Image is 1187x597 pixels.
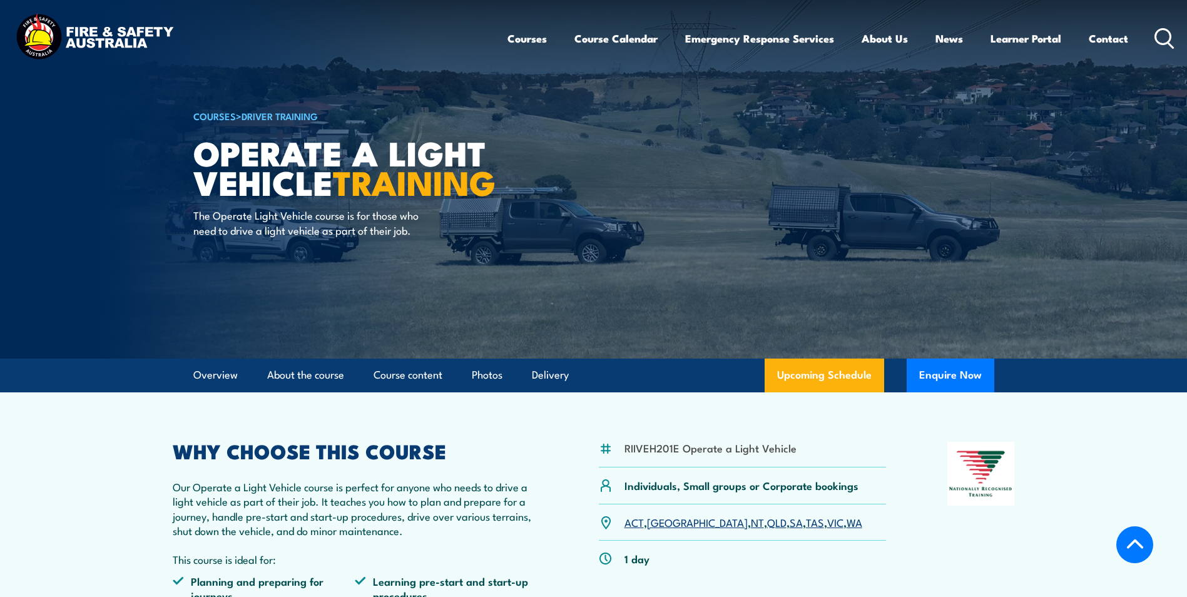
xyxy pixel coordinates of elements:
[173,479,538,538] p: Our Operate a Light Vehicle course is perfect for anyone who needs to drive a light vehicle as pa...
[790,514,803,529] a: SA
[647,514,748,529] a: [GEOGRAPHIC_DATA]
[574,22,658,55] a: Course Calendar
[991,22,1061,55] a: Learner Portal
[907,359,994,392] button: Enquire Now
[624,478,858,492] p: Individuals, Small groups or Corporate bookings
[947,442,1015,506] img: Nationally Recognised Training logo.
[767,514,787,529] a: QLD
[333,155,496,207] strong: TRAINING
[472,359,502,392] a: Photos
[685,22,834,55] a: Emergency Response Services
[507,22,547,55] a: Courses
[806,514,824,529] a: TAS
[765,359,884,392] a: Upcoming Schedule
[624,514,644,529] a: ACT
[624,515,862,529] p: , , , , , , ,
[193,109,236,123] a: COURSES
[267,359,344,392] a: About the course
[751,514,764,529] a: NT
[193,108,502,123] h6: >
[193,208,422,237] p: The Operate Light Vehicle course is for those who need to drive a light vehicle as part of their ...
[532,359,569,392] a: Delivery
[847,514,862,529] a: WA
[862,22,908,55] a: About Us
[193,138,502,196] h1: Operate a Light Vehicle
[193,359,238,392] a: Overview
[624,551,650,566] p: 1 day
[173,552,538,566] p: This course is ideal for:
[935,22,963,55] a: News
[624,441,797,455] li: RIIVEH201E Operate a Light Vehicle
[827,514,843,529] a: VIC
[1089,22,1128,55] a: Contact
[173,442,538,459] h2: WHY CHOOSE THIS COURSE
[242,109,318,123] a: Driver Training
[374,359,442,392] a: Course content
